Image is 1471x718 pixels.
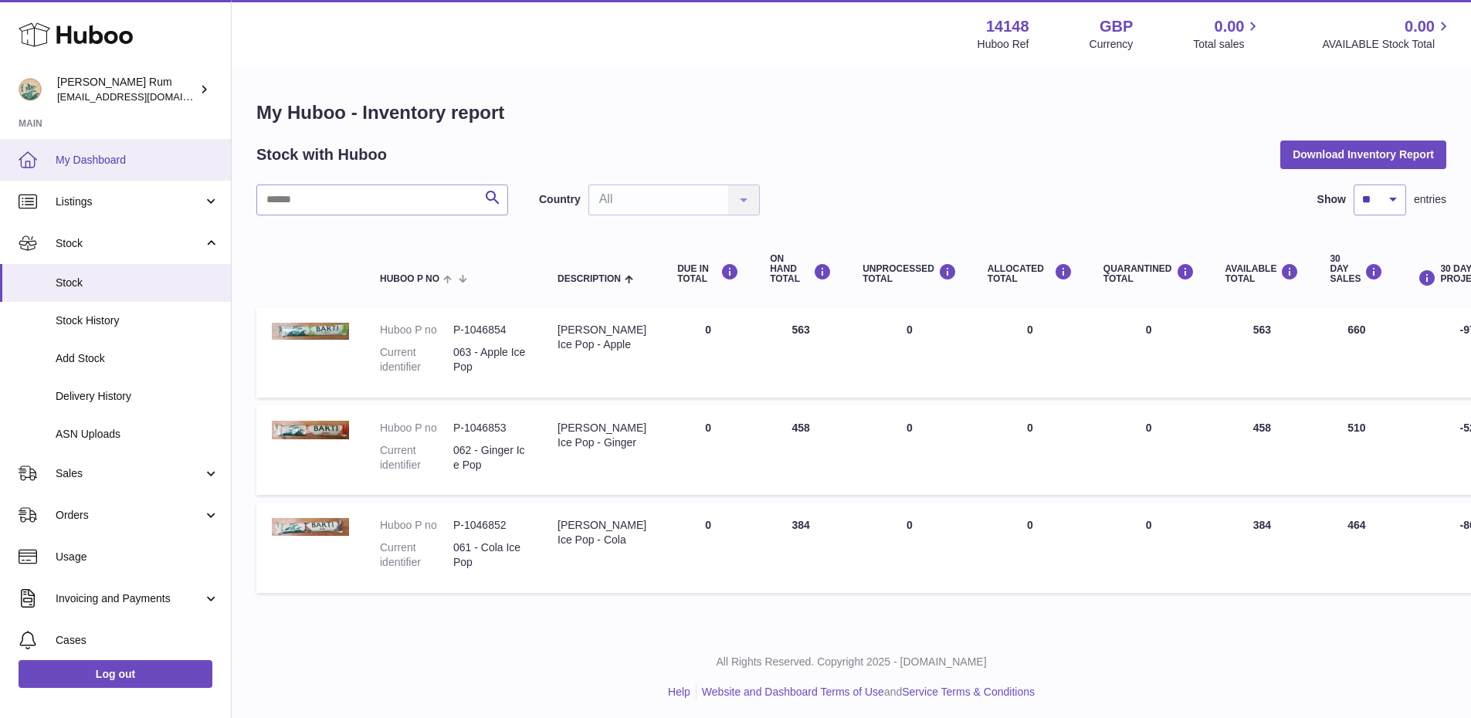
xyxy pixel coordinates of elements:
[19,660,212,688] a: Log out
[972,503,1088,593] td: 0
[677,263,739,284] div: DUE IN TOTAL
[972,307,1088,398] td: 0
[380,518,453,533] dt: Huboo P no
[539,192,581,207] label: Country
[56,153,219,168] span: My Dashboard
[56,236,203,251] span: Stock
[453,443,527,472] dd: 062 - Ginger Ice Pop
[272,518,349,535] img: product image
[1314,405,1398,496] td: 510
[1330,254,1383,285] div: 30 DAY SALES
[56,591,203,606] span: Invoicing and Payments
[272,323,349,340] img: product image
[1146,422,1152,434] span: 0
[380,421,453,435] dt: Huboo P no
[453,421,527,435] dd: P-1046853
[1322,37,1452,52] span: AVAILABLE Stock Total
[56,351,219,366] span: Add Stock
[1193,37,1262,52] span: Total sales
[272,421,349,439] img: product image
[1280,141,1446,168] button: Download Inventory Report
[668,686,690,698] a: Help
[1317,192,1346,207] label: Show
[56,508,203,523] span: Orders
[57,90,227,103] span: [EMAIL_ADDRESS][DOMAIN_NAME]
[256,144,387,165] h2: Stock with Huboo
[56,550,219,564] span: Usage
[453,345,527,374] dd: 063 - Apple Ice Pop
[978,37,1029,52] div: Huboo Ref
[1210,503,1315,593] td: 384
[1146,519,1152,531] span: 0
[1405,16,1435,37] span: 0.00
[1225,263,1300,284] div: AVAILABLE Total
[1146,323,1152,336] span: 0
[986,16,1029,37] strong: 14148
[56,389,219,404] span: Delivery History
[453,323,527,337] dd: P-1046854
[558,323,646,352] div: [PERSON_NAME] Ice Pop - Apple
[380,443,453,472] dt: Current identifier
[847,405,972,496] td: 0
[754,503,847,593] td: 384
[1210,405,1315,496] td: 458
[56,195,203,209] span: Listings
[1210,307,1315,398] td: 563
[902,686,1035,698] a: Service Terms & Conditions
[380,323,453,337] dt: Huboo P no
[19,78,42,101] img: mail@bartirum.wales
[56,427,219,442] span: ASN Uploads
[558,274,621,284] span: Description
[988,263,1073,284] div: ALLOCATED Total
[453,518,527,533] dd: P-1046852
[697,685,1035,699] li: and
[847,503,972,593] td: 0
[380,540,453,570] dt: Current identifier
[770,254,832,285] div: ON HAND Total
[1090,37,1134,52] div: Currency
[558,518,646,547] div: [PERSON_NAME] Ice Pop - Cola
[244,655,1459,669] p: All Rights Reserved. Copyright 2025 - [DOMAIN_NAME]
[847,307,972,398] td: 0
[662,307,754,398] td: 0
[754,307,847,398] td: 563
[662,405,754,496] td: 0
[702,686,884,698] a: Website and Dashboard Terms of Use
[1193,16,1262,52] a: 0.00 Total sales
[1215,16,1245,37] span: 0.00
[1314,307,1398,398] td: 660
[56,313,219,328] span: Stock History
[56,276,219,290] span: Stock
[56,466,203,481] span: Sales
[1100,16,1133,37] strong: GBP
[1322,16,1452,52] a: 0.00 AVAILABLE Stock Total
[863,263,957,284] div: UNPROCESSED Total
[256,100,1446,125] h1: My Huboo - Inventory report
[972,405,1088,496] td: 0
[380,345,453,374] dt: Current identifier
[1414,192,1446,207] span: entries
[453,540,527,570] dd: 061 - Cola Ice Pop
[662,503,754,593] td: 0
[56,633,219,648] span: Cases
[558,421,646,450] div: [PERSON_NAME] Ice Pop - Ginger
[754,405,847,496] td: 458
[57,75,196,104] div: [PERSON_NAME] Rum
[380,274,439,284] span: Huboo P no
[1314,503,1398,593] td: 464
[1103,263,1195,284] div: QUARANTINED Total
